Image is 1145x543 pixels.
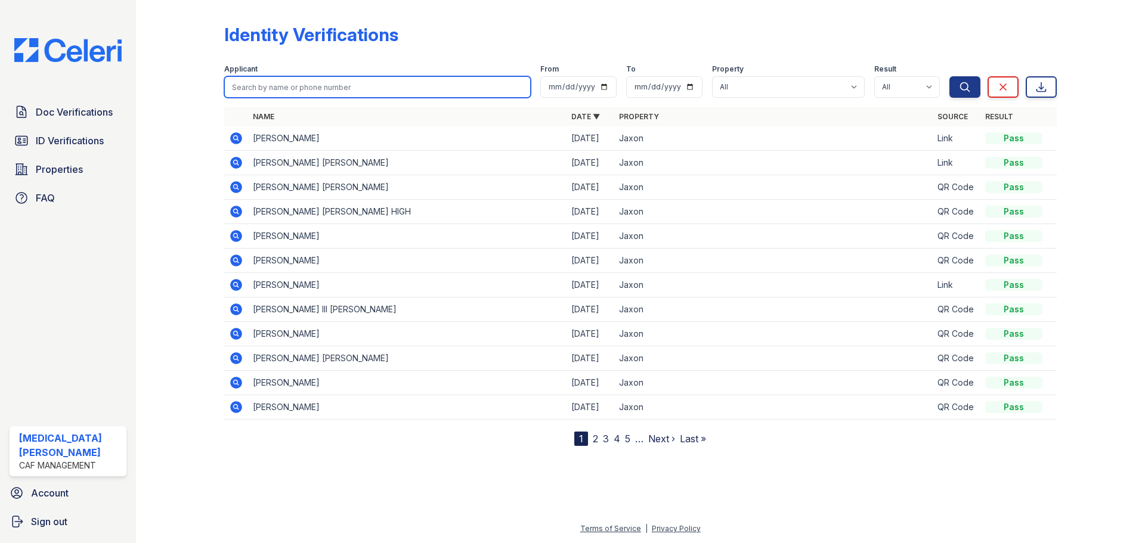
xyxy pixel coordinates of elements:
[985,279,1042,291] div: Pass
[933,322,980,346] td: QR Code
[933,249,980,273] td: QR Code
[985,206,1042,218] div: Pass
[985,230,1042,242] div: Pass
[31,486,69,500] span: Account
[603,433,609,445] a: 3
[985,352,1042,364] div: Pass
[248,126,567,151] td: [PERSON_NAME]
[933,395,980,420] td: QR Code
[680,433,706,445] a: Last »
[645,524,648,533] div: |
[253,112,274,121] a: Name
[248,175,567,200] td: [PERSON_NAME] [PERSON_NAME]
[248,297,567,322] td: [PERSON_NAME] III [PERSON_NAME]
[567,126,614,151] td: [DATE]
[985,132,1042,144] div: Pass
[933,175,980,200] td: QR Code
[614,346,933,371] td: Jaxon
[567,249,614,273] td: [DATE]
[10,157,126,181] a: Properties
[567,151,614,175] td: [DATE]
[571,112,600,121] a: Date ▼
[614,151,933,175] td: Jaxon
[933,126,980,151] td: Link
[10,100,126,124] a: Doc Verifications
[36,134,104,148] span: ID Verifications
[933,371,980,395] td: QR Code
[248,346,567,371] td: [PERSON_NAME] [PERSON_NAME]
[933,224,980,249] td: QR Code
[567,322,614,346] td: [DATE]
[985,377,1042,389] div: Pass
[985,157,1042,169] div: Pass
[614,200,933,224] td: Jaxon
[933,200,980,224] td: QR Code
[614,273,933,297] td: Jaxon
[248,249,567,273] td: [PERSON_NAME]
[625,433,630,445] a: 5
[614,175,933,200] td: Jaxon
[248,395,567,420] td: [PERSON_NAME]
[580,524,641,533] a: Terms of Service
[985,255,1042,266] div: Pass
[985,112,1013,121] a: Result
[614,126,933,151] td: Jaxon
[10,129,126,153] a: ID Verifications
[985,401,1042,413] div: Pass
[614,395,933,420] td: Jaxon
[626,64,636,74] label: To
[933,151,980,175] td: Link
[567,273,614,297] td: [DATE]
[248,273,567,297] td: [PERSON_NAME]
[224,64,258,74] label: Applicant
[874,64,896,74] label: Result
[985,328,1042,340] div: Pass
[574,432,588,446] div: 1
[567,371,614,395] td: [DATE]
[19,460,122,471] div: CAF Management
[614,224,933,249] td: Jaxon
[933,346,980,371] td: QR Code
[36,105,113,119] span: Doc Verifications
[248,151,567,175] td: [PERSON_NAME] [PERSON_NAME]
[985,303,1042,315] div: Pass
[593,433,598,445] a: 2
[933,273,980,297] td: Link
[567,346,614,371] td: [DATE]
[614,249,933,273] td: Jaxon
[5,481,131,505] a: Account
[614,297,933,322] td: Jaxon
[567,297,614,322] td: [DATE]
[31,514,67,529] span: Sign out
[614,322,933,346] td: Jaxon
[635,432,643,446] span: …
[36,162,83,176] span: Properties
[712,64,744,74] label: Property
[937,112,968,121] a: Source
[985,181,1042,193] div: Pass
[567,175,614,200] td: [DATE]
[248,371,567,395] td: [PERSON_NAME]
[5,510,131,533] a: Sign out
[224,76,531,98] input: Search by name or phone number
[36,191,55,205] span: FAQ
[614,433,620,445] a: 4
[540,64,559,74] label: From
[652,524,701,533] a: Privacy Policy
[224,24,398,45] div: Identity Verifications
[567,200,614,224] td: [DATE]
[248,200,567,224] td: [PERSON_NAME] [PERSON_NAME] HIGH
[10,186,126,210] a: FAQ
[567,395,614,420] td: [DATE]
[614,371,933,395] td: Jaxon
[248,224,567,249] td: [PERSON_NAME]
[619,112,659,121] a: Property
[19,431,122,460] div: [MEDICAL_DATA][PERSON_NAME]
[648,433,675,445] a: Next ›
[248,322,567,346] td: [PERSON_NAME]
[933,297,980,322] td: QR Code
[567,224,614,249] td: [DATE]
[5,38,131,62] img: CE_Logo_Blue-a8612792a0a2168367f1c8372b55b34899dd931a85d93a1a3d3e32e68fde9ad4.png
